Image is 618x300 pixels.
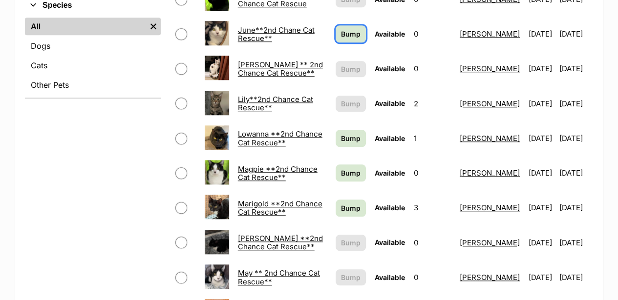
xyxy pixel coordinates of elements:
td: 0 [410,52,455,85]
a: Bump [336,25,366,42]
a: [PERSON_NAME] [460,168,520,178]
span: Available [375,273,405,281]
td: [DATE] [559,52,592,85]
td: [DATE] [525,121,558,155]
a: Cats [25,57,161,74]
span: Bump [341,29,361,39]
span: Available [375,134,405,142]
img: Marigold **2nd Chance Cat Rescue** [205,195,229,219]
a: Bump [336,200,366,217]
button: Bump [336,61,366,77]
button: Bump [336,96,366,112]
span: Bump [341,133,361,143]
td: [DATE] [525,191,558,224]
td: [DATE] [559,260,592,294]
span: Available [375,203,405,212]
td: [DATE] [559,156,592,190]
span: Bump [341,168,361,178]
button: Bump [336,235,366,251]
td: [DATE] [525,226,558,260]
span: Bump [341,238,361,248]
td: 0 [410,226,455,260]
img: Lilly ** 2nd Chance Cat Rescue** [205,56,229,80]
td: [DATE] [559,87,592,120]
div: Species [25,16,161,98]
td: [DATE] [559,191,592,224]
span: Available [375,64,405,73]
a: [PERSON_NAME] [460,99,520,108]
a: [PERSON_NAME] **2nd Chance Cat Rescue** [238,234,323,251]
td: [DATE] [559,121,592,155]
a: [PERSON_NAME] [460,29,520,39]
span: Bump [341,272,361,282]
a: [PERSON_NAME] [460,273,520,282]
td: 0 [410,156,455,190]
td: [DATE] [525,260,558,294]
span: Bump [341,64,361,74]
a: May ** 2nd Chance Cat Rescue** [238,268,320,286]
a: All [25,18,146,35]
span: Available [375,238,405,246]
a: Bump [336,164,366,181]
td: [DATE] [525,87,558,120]
a: Dogs [25,37,161,55]
span: Bump [341,99,361,109]
td: [DATE] [525,156,558,190]
button: Bump [336,269,366,285]
span: Available [375,99,405,107]
td: 2 [410,87,455,120]
td: 0 [410,17,455,51]
a: Other Pets [25,76,161,94]
a: [PERSON_NAME] [460,64,520,73]
a: Marigold **2nd Chance Cat Rescue** [238,199,322,217]
img: Lowanna **2nd Chance Cat Rescue** [205,125,229,150]
a: [PERSON_NAME] [460,203,520,212]
a: June**2nd Chane Cat Rescue** [238,25,315,43]
a: Magpie **2nd Chance Cat Rescue** [238,164,318,182]
span: Available [375,30,405,38]
a: Bump [336,130,366,147]
a: Remove filter [146,18,161,35]
a: [PERSON_NAME] [460,134,520,143]
a: Lowanna **2nd Chance Cat Rescue** [238,129,322,147]
span: Bump [341,203,361,213]
td: 3 [410,191,455,224]
a: [PERSON_NAME] ** 2nd Chance Cat Rescue** [238,60,323,78]
td: 1 [410,121,455,155]
span: Available [375,169,405,177]
td: [DATE] [559,226,592,260]
a: [PERSON_NAME] [460,238,520,247]
td: [DATE] [525,17,558,51]
td: [DATE] [525,52,558,85]
td: 0 [410,260,455,294]
td: [DATE] [559,17,592,51]
a: Lily**2nd Chance Cat Rescue** [238,95,313,112]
